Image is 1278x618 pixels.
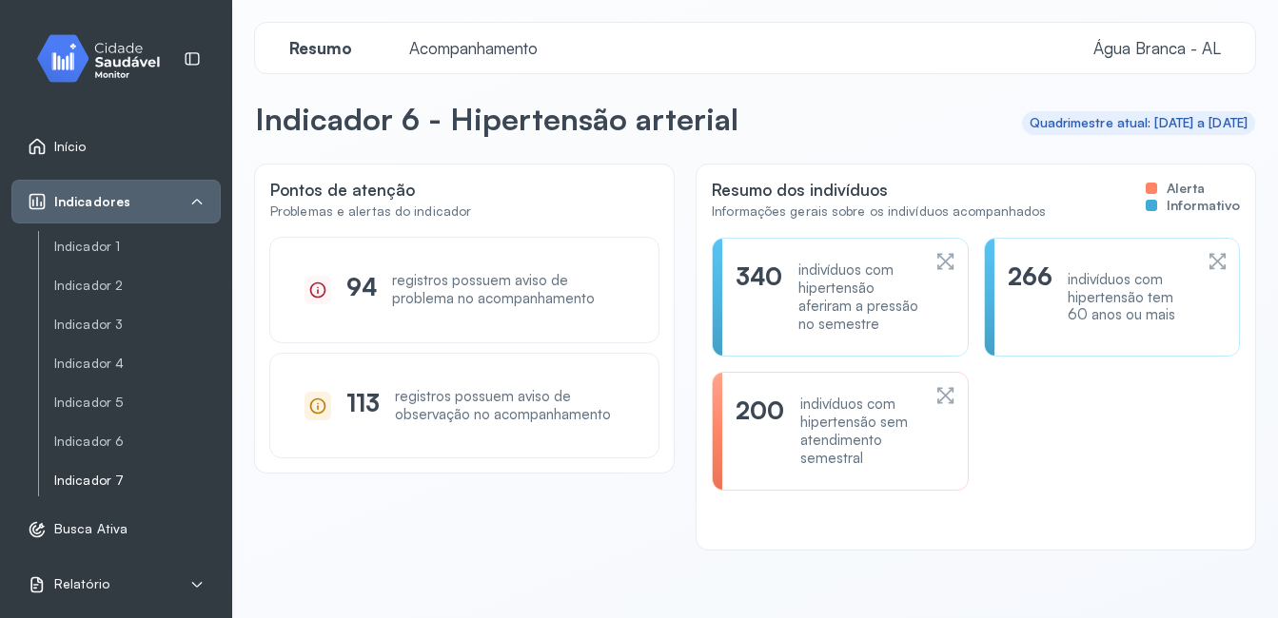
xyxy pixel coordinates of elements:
[736,261,782,333] div: 340
[736,396,784,467] div: 200
[395,388,624,424] div: registros possuem aviso de observação no acompanhamento
[54,469,221,492] a: Indicador 7
[28,137,205,156] a: Início
[1008,261,1052,333] div: 266
[54,317,221,333] a: Indicador 3
[798,261,921,333] div: indivíduos com hipertensão aferiram a pressão no semestre
[712,203,1046,220] div: Informações gerais sobre os indivíduos acompanhados
[54,395,221,411] a: Indicador 5
[54,356,221,372] a: Indicador 4
[54,139,87,155] span: Início
[54,194,130,210] span: Indicadores
[270,180,471,200] div: Pontos de atenção
[54,473,221,489] a: Indicador 7
[270,180,659,238] div: Pontos de atenção
[392,272,624,308] div: registros possuem aviso de problema no acompanhamento
[54,521,128,537] span: Busca Ativa
[1093,38,1221,58] span: Água Branca - AL
[346,272,377,308] div: 94
[54,235,221,259] a: Indicador 1
[1167,180,1205,197] span: Alerta
[390,39,557,58] a: Acompanhamento
[54,434,221,450] a: Indicador 6
[270,203,471,220] div: Problemas e alertas do indicador
[398,38,549,58] span: Acompanhamento
[346,388,380,424] div: 113
[20,30,191,87] img: monitor.svg
[1068,271,1192,324] div: indivíduos com hipertensão tem 60 anos ou mais
[1030,115,1249,131] div: Quadrimestre atual: [DATE] a [DATE]
[54,576,109,592] span: Relatório
[255,100,738,138] p: Indicador 6 - Hipertensão arterial
[278,38,364,58] span: Resumo
[54,352,221,376] a: Indicador 4
[54,239,221,255] a: Indicador 1
[54,430,221,454] a: Indicador 6
[54,391,221,415] a: Indicador 5
[270,39,371,58] a: Resumo
[712,180,1046,200] div: Resumo dos indivíduos
[800,396,921,467] div: indivíduos com hipertensão sem atendimento semestral
[712,180,1240,238] div: Resumo dos indivíduos
[54,278,221,294] a: Indicador 2
[54,274,221,298] a: Indicador 2
[54,313,221,337] a: Indicador 3
[1167,197,1240,214] span: Informativo
[28,520,205,539] a: Busca Ativa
